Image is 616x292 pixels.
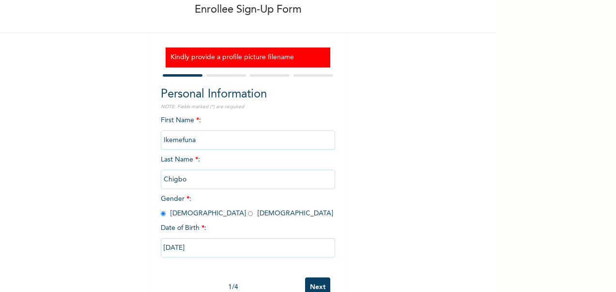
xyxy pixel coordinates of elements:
input: Enter your last name [161,170,335,189]
span: Date of Birth : [161,223,206,233]
input: DD-MM-YYYY [161,238,335,258]
p: Enrollee Sign-Up Form [195,2,302,18]
span: First Name : [161,117,335,144]
span: Last Name : [161,156,335,183]
input: Enter your first name [161,130,335,150]
span: Gender : [DEMOGRAPHIC_DATA] [DEMOGRAPHIC_DATA] [161,195,333,217]
p: NOTE: Fields marked (*) are required [161,103,335,111]
h3: Kindly provide a profile picture filename [170,52,325,63]
h2: Personal Information [161,86,335,103]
